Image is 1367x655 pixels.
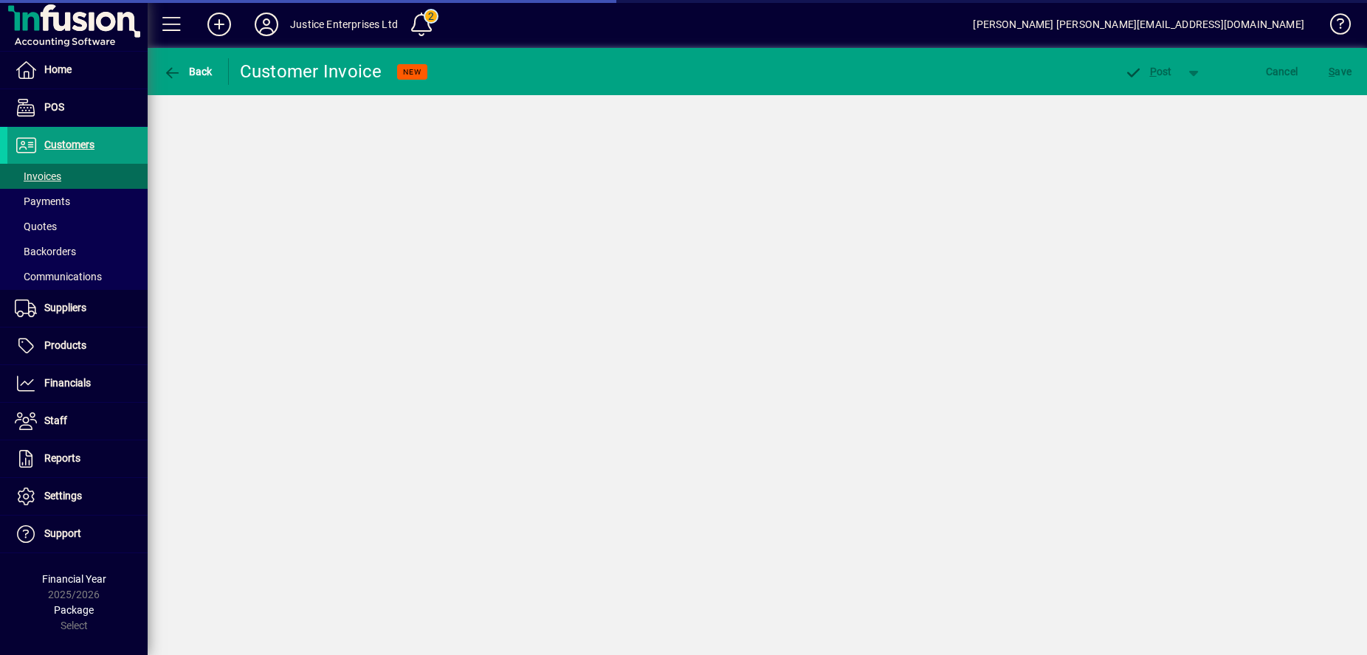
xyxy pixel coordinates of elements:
[15,246,76,257] span: Backorders
[54,604,94,616] span: Package
[44,527,81,539] span: Support
[7,516,148,552] a: Support
[15,271,102,283] span: Communications
[44,101,64,113] span: POS
[7,403,148,440] a: Staff
[1319,3,1349,51] a: Knowledge Base
[44,377,91,389] span: Financials
[243,11,290,38] button: Profile
[7,189,148,214] a: Payments
[973,13,1304,36] div: [PERSON_NAME] [PERSON_NAME][EMAIL_ADDRESS][DOMAIN_NAME]
[7,239,148,264] a: Backorders
[148,58,229,85] app-page-header-button: Back
[240,60,382,83] div: Customer Invoice
[44,415,67,426] span: Staff
[403,67,421,77] span: NEW
[290,13,398,36] div: Justice Enterprises Ltd
[44,139,94,150] span: Customers
[7,89,148,126] a: POS
[7,214,148,239] a: Quotes
[1325,58,1355,85] button: Save
[1329,66,1335,77] span: S
[7,52,148,89] a: Home
[7,478,148,515] a: Settings
[1329,60,1351,83] span: ave
[44,63,72,75] span: Home
[42,573,106,585] span: Financial Year
[1117,58,1180,85] button: Post
[44,302,86,313] span: Suppliers
[1150,66,1157,77] span: P
[163,66,213,77] span: Back
[159,58,216,85] button: Back
[7,290,148,327] a: Suppliers
[15,195,70,207] span: Payments
[1124,66,1172,77] span: ost
[7,365,148,402] a: Financials
[7,164,148,189] a: Invoices
[196,11,243,38] button: Add
[7,327,148,364] a: Products
[15,221,57,232] span: Quotes
[44,452,80,464] span: Reports
[7,440,148,477] a: Reports
[44,490,82,502] span: Settings
[15,170,61,182] span: Invoices
[7,264,148,289] a: Communications
[44,339,86,351] span: Products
